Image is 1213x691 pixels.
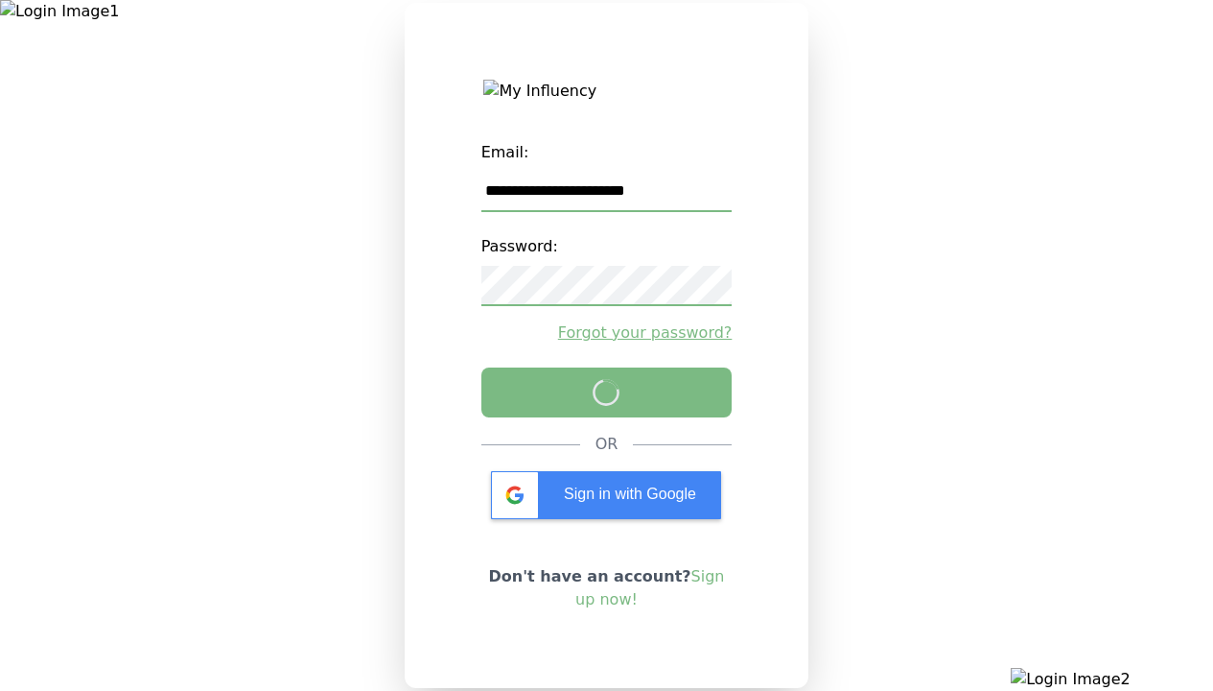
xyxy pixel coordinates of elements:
div: Sign in with Google [491,471,721,519]
img: Login Image2 [1011,668,1213,691]
label: Password: [481,227,733,266]
div: OR [595,433,618,456]
p: Don't have an account? [481,565,733,611]
img: My Influency [483,80,729,103]
span: Sign in with Google [564,486,696,502]
label: Email: [481,133,733,172]
a: Forgot your password? [481,322,733,345]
